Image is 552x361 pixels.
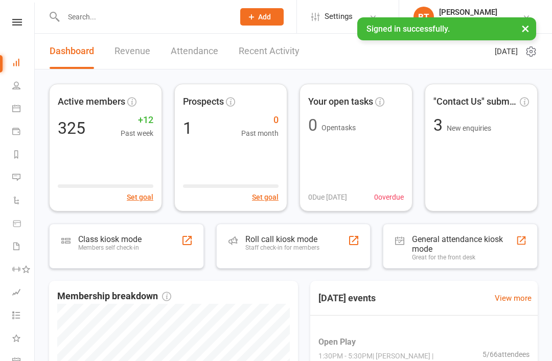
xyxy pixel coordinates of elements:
[239,34,300,69] a: Recent Activity
[12,75,35,98] a: People
[50,34,94,69] a: Dashboard
[439,8,501,17] div: [PERSON_NAME]
[171,34,218,69] a: Attendance
[495,292,532,304] a: View more
[310,289,384,307] h3: [DATE] events
[412,254,516,261] div: Great for the front desk
[57,289,171,304] span: Membership breakdown
[12,98,35,121] a: Calendar
[12,144,35,167] a: Reports
[183,94,224,109] span: Prospects
[318,335,482,349] span: Open Play
[439,17,501,26] div: Cypress Badminton
[183,120,192,136] div: 1
[374,191,404,203] span: 0 overdue
[325,5,353,28] span: Settings
[12,213,35,236] a: Product Sales
[447,124,491,132] span: New enquiries
[78,244,142,251] div: Members self check-in
[245,244,319,251] div: Staff check-in for members
[60,10,227,24] input: Search...
[12,121,35,144] a: Payments
[413,7,434,27] div: BT
[241,128,279,139] span: Past month
[12,328,35,351] a: What's New
[308,117,317,133] div: 0
[516,17,535,39] button: ×
[58,94,125,109] span: Active members
[433,94,518,109] span: "Contact Us" submissions
[412,234,516,254] div: General attendance kiosk mode
[495,45,518,58] span: [DATE]
[12,52,35,75] a: Dashboard
[252,191,279,203] button: Set goal
[12,282,35,305] a: Assessments
[78,234,142,244] div: Class kiosk mode
[366,24,450,34] span: Signed in successfully.
[114,34,150,69] a: Revenue
[121,113,153,128] span: +12
[482,349,530,360] span: 5 / 66 attendees
[240,8,284,26] button: Add
[258,13,271,21] span: Add
[121,128,153,139] span: Past week
[127,191,153,203] button: Set goal
[245,234,319,244] div: Roll call kiosk mode
[308,94,373,109] span: Your open tasks
[58,120,85,136] div: 325
[433,115,447,135] span: 3
[241,113,279,128] span: 0
[308,191,347,203] span: 0 Due [DATE]
[321,124,356,132] span: Open tasks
